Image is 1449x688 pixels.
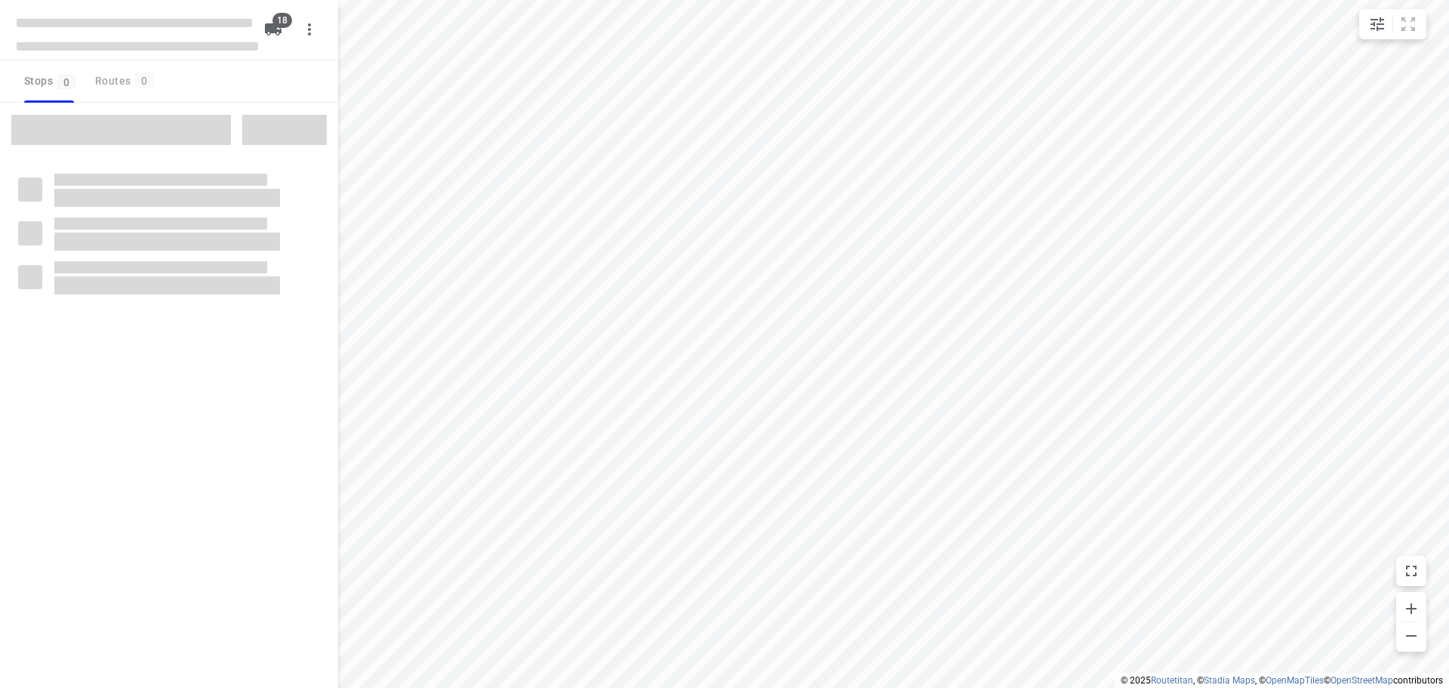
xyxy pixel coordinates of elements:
[1359,9,1426,39] div: small contained button group
[1266,675,1324,686] a: OpenMapTiles
[1151,675,1193,686] a: Routetitan
[1204,675,1255,686] a: Stadia Maps
[1362,9,1392,39] button: Map settings
[1121,675,1443,686] li: © 2025 , © , © © contributors
[1331,675,1393,686] a: OpenStreetMap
